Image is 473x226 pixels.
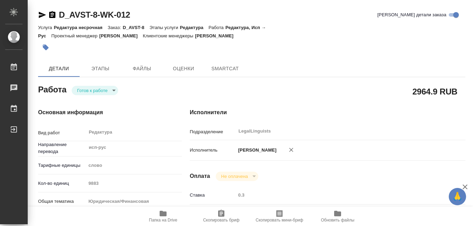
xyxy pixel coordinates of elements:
p: Тарифные единицы [38,162,86,169]
h2: 2964.9 RUB [412,85,457,97]
span: Файлы [125,64,159,73]
button: Не оплачена [219,173,250,179]
span: Папка на Drive [149,218,177,223]
span: Оценки [167,64,200,73]
p: Заказ: [108,25,123,30]
input: Пустое поле [86,178,182,188]
p: Кол-во единиц [38,180,86,187]
h4: Основная информация [38,108,162,117]
p: Редактура [180,25,209,30]
p: D_AVST-8 [123,25,150,30]
p: Направление перевода [38,141,86,155]
span: Этапы [84,64,117,73]
span: [PERSON_NAME] детали заказа [377,11,446,18]
p: Общая тематика [38,198,86,205]
div: слово [86,160,182,171]
h4: Оплата [190,172,210,180]
span: 🙏 [452,189,463,204]
a: D_AVST-8-WK-012 [59,10,130,19]
button: Папка на Drive [134,207,192,226]
div: Готов к работе [216,172,258,181]
p: Подразделение [190,128,236,135]
h4: Исполнители [190,108,465,117]
span: Скопировать бриф [203,218,239,223]
button: Скопировать бриф [192,207,250,226]
p: Клиентские менеджеры [143,33,195,38]
span: Детали [42,64,75,73]
button: Обновить файлы [309,207,367,226]
p: Редактура несрочная [54,25,108,30]
p: [PERSON_NAME] [99,33,143,38]
div: Юридическая/Финансовая [86,196,182,207]
span: Скопировать мини-бриф [256,218,303,223]
button: 🙏 [449,188,466,205]
button: Скопировать ссылку [48,11,56,19]
button: Добавить тэг [38,40,53,55]
input: Пустое поле [236,190,443,200]
p: Исполнитель [190,147,236,154]
button: Скопировать ссылку для ЯМессенджера [38,11,46,19]
span: Обновить файлы [321,218,355,223]
span: SmartCat [208,64,242,73]
p: Этапы услуги [150,25,180,30]
p: Работа [208,25,225,30]
button: Удалить исполнителя [284,142,299,157]
p: [PERSON_NAME] [195,33,239,38]
p: [PERSON_NAME] [236,147,277,154]
button: Готов к работе [75,88,110,93]
p: Ставка [190,192,236,199]
p: Вид работ [38,129,86,136]
h2: Работа [38,83,66,95]
p: Проектный менеджер [51,33,99,38]
button: Скопировать мини-бриф [250,207,309,226]
p: Услуга [38,25,54,30]
div: Готов к работе [72,86,118,95]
